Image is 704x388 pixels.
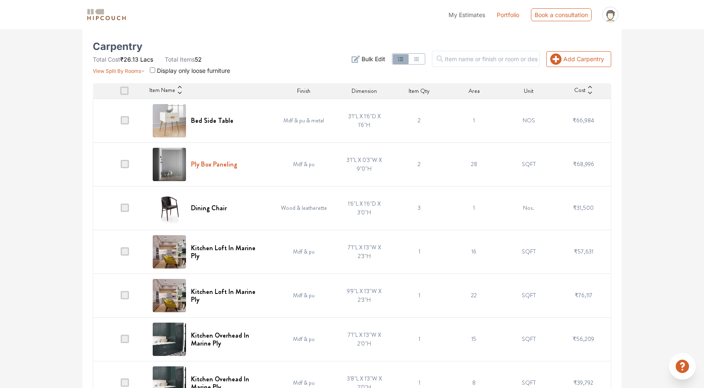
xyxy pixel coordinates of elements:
span: ₹66,984 [573,116,594,124]
td: SQFT [501,274,556,317]
img: Kitchen Loft In Marine Ply [153,235,186,269]
img: Dining Chair [153,192,186,225]
td: 1 [392,274,447,317]
span: Total Items [165,56,195,63]
td: 3 [392,186,447,230]
span: Display only loose furniture [157,67,230,74]
td: Wood & leatherette [270,186,337,230]
img: Ply Box Paneling [153,148,186,181]
td: 1'6"L X 1'6"D X 3'0"H [337,186,392,230]
img: Kitchen Loft In Marine Ply [153,279,186,312]
h5: Carpentry [93,43,142,50]
td: SQFT [501,142,556,186]
span: ₹39,792 [573,378,593,387]
span: ₹31,500 [573,204,594,212]
td: 7'1"L X 1'3"W X 2'0"H [337,317,392,361]
span: Finish [297,87,310,95]
input: Item name or finish or room or description [432,51,540,67]
td: SQFT [501,317,556,361]
td: Mdf & pu & metal [270,99,337,142]
span: View Split By Rooms [93,68,141,74]
td: 9'9"L X 1'3"W X 2'3"H [337,274,392,317]
td: Mdf & pu [270,274,337,317]
td: 1 [446,186,501,230]
h6: Kitchen Overhead In Marine Ply [191,331,265,347]
span: Cost [574,86,585,96]
h6: Kitchen Loft In Marine Ply [191,288,265,303]
td: 22 [446,274,501,317]
span: Dimension [352,87,377,95]
td: 2 [392,142,447,186]
span: Unit [524,87,533,95]
button: Bulk Edit [352,55,385,63]
span: ₹76,117 [575,291,592,299]
span: Bulk Edit [362,55,385,63]
span: Total Cost [93,56,120,63]
td: Mdf & pu [270,317,337,361]
td: Mdf & pu [270,142,337,186]
td: 3'1"L X 0'3"W X 9''0"H [337,142,392,186]
td: 15 [446,317,501,361]
td: Mdf & pu [270,230,337,274]
h6: Kitchen Loft In Marine Ply [191,244,265,260]
td: Nos. [501,186,556,230]
td: 2 [392,99,447,142]
span: ₹26.13 [120,56,139,63]
button: Add Carpentry [546,51,611,67]
td: 1 [446,99,501,142]
td: 16 [446,230,501,274]
a: Portfolio [497,10,519,19]
h6: Ply Box Paneling [191,160,237,168]
button: View Split By Rooms [93,64,145,75]
span: ₹57,631 [574,247,593,256]
div: Book a consultation [531,8,592,21]
img: logo-horizontal.svg [86,7,127,22]
td: 7'1"L X 1'3"W X 2'3"H [337,230,392,274]
td: 1 [392,230,447,274]
li: 52 [165,55,202,64]
span: ₹68,996 [573,160,594,168]
span: logo-horizontal.svg [86,5,127,24]
td: 28 [446,142,501,186]
span: Area [469,87,480,95]
img: Kitchen Overhead In Marine Ply [153,323,186,356]
h6: Dining Chair [191,204,227,212]
span: Item Name [149,86,175,96]
span: ₹56,209 [573,335,594,343]
td: NOS [501,99,556,142]
td: 3'1"L X 1'6"D X 1'6"H [337,99,392,142]
h6: Bed Side Table [191,117,233,124]
img: Bed Side Table [153,104,186,137]
span: My Estimates [449,11,485,18]
span: Item Qty [409,87,430,95]
span: Lacs [140,56,153,63]
td: SQFT [501,230,556,274]
td: 1 [392,317,447,361]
